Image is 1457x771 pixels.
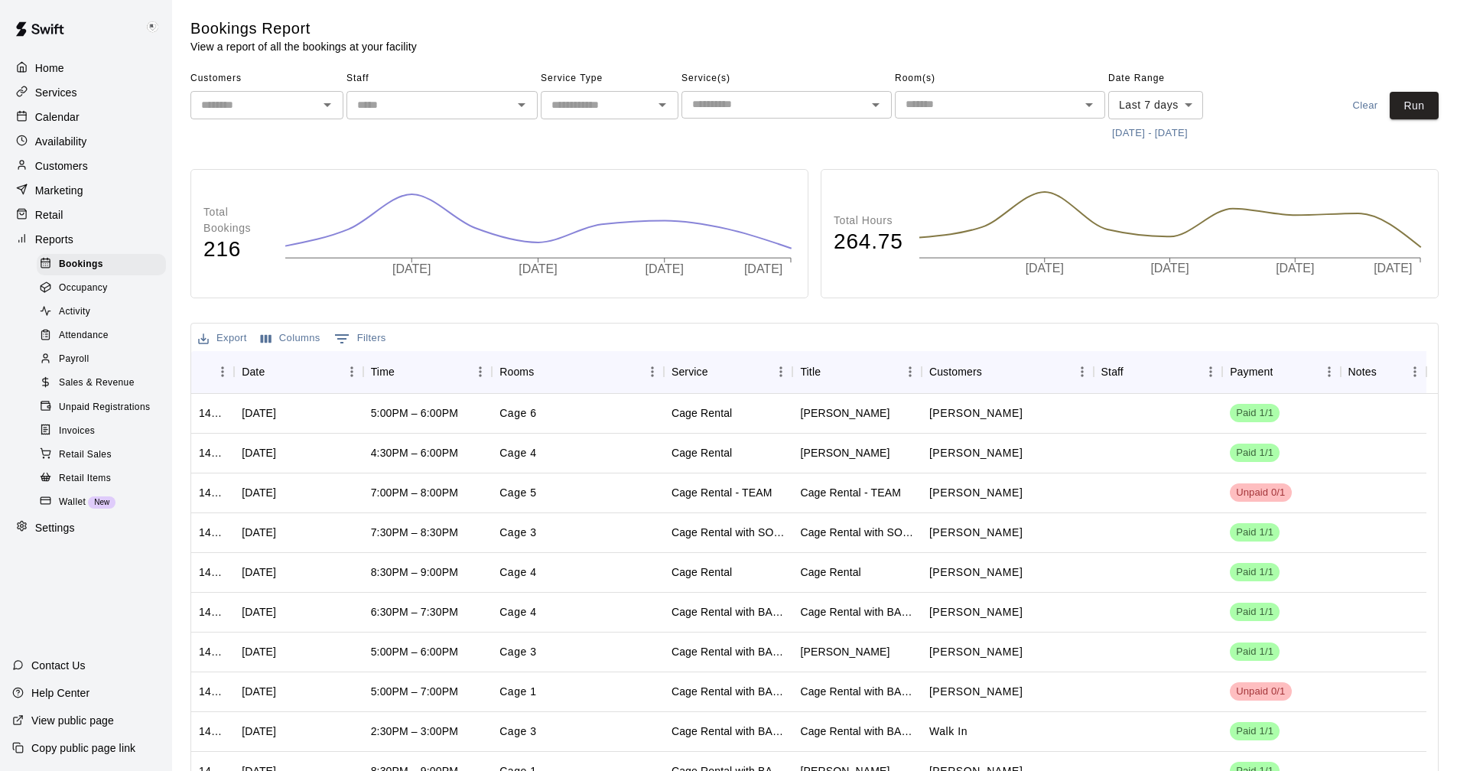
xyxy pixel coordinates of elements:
div: Has not paid: Adriel Fernandez [1230,682,1291,701]
p: Adriel Fernandez [929,684,1023,700]
button: Sort [265,361,286,382]
div: Cage Rental with BASEBALL Pitching Machine [800,684,914,699]
p: Zachary Cambier [929,445,1023,461]
div: Payment [1222,350,1340,393]
a: Payroll [37,348,172,372]
h4: 216 [203,236,269,263]
p: Mike Fiscus [929,604,1023,620]
div: Cage Rental [672,445,732,460]
p: Cage 3 [499,644,537,660]
button: Sort [1124,361,1145,382]
div: Notes [1341,350,1426,393]
p: Total Hours [834,213,903,229]
div: Retail Sales [37,444,166,466]
p: Cage 3 [499,525,537,541]
div: Service [664,350,793,393]
div: 8:30PM – 9:00PM [371,564,458,580]
span: Unpaid 0/1 [1230,685,1291,699]
p: Contact Us [31,658,86,673]
span: Retail Items [59,471,111,486]
tspan: [DATE] [1277,262,1315,275]
div: Keith Brooks [140,12,172,43]
button: Menu [641,360,664,383]
p: Cage 1 [499,684,537,700]
div: Wed, Sep 10, 2025 [242,525,276,540]
button: Menu [899,360,922,383]
a: Activity [37,301,172,324]
span: Activity [59,304,90,320]
a: Bookings [37,252,172,276]
div: Availability [12,130,160,153]
a: Home [12,57,160,80]
button: Menu [1318,360,1341,383]
h5: Bookings Report [190,18,417,39]
button: Menu [769,360,792,383]
p: Copy public page link [31,740,135,756]
p: Marketing [35,183,83,198]
div: Retail Items [37,468,166,490]
button: Sort [534,361,555,382]
div: 1419408 [199,485,226,500]
button: Show filters [330,327,390,351]
tspan: [DATE] [519,262,557,275]
p: Zachary Cambier [929,405,1023,421]
div: Thu, Sep 11, 2025 [242,445,276,460]
div: Date [242,350,265,393]
button: Sort [395,361,416,382]
button: Open [1078,94,1100,115]
p: Total Bookings [203,204,269,236]
span: Staff [346,67,538,91]
div: Payment [1230,350,1273,393]
p: Reports [35,232,73,247]
div: Zachary Cambier [800,445,889,460]
div: Wed, Sep 10, 2025 [242,604,276,620]
button: Sort [1377,361,1398,382]
div: 5:00PM – 6:00PM [371,405,458,421]
p: Cage 4 [499,564,537,581]
tspan: [DATE] [392,262,431,275]
button: Menu [211,360,234,383]
div: Activity [37,301,166,323]
div: Cage Rental with BASEBALL Pitching Machine [672,644,785,659]
div: Rooms [492,350,664,393]
div: Cage Rental [800,564,860,580]
a: Retail [12,203,160,226]
a: Settings [12,516,160,539]
p: Daniel Kim [929,644,1023,660]
a: Marketing [12,179,160,202]
a: Attendance [37,324,172,348]
a: Customers [12,155,160,177]
button: Menu [1199,360,1222,383]
div: Title [792,350,922,393]
div: Cage Rental with SOFTBALL Pitching Machine [800,525,914,540]
p: Help Center [31,685,89,701]
div: 1418162 [199,564,226,580]
div: Customers [929,350,982,393]
p: Services [35,85,77,100]
button: Sort [821,361,842,382]
span: Room(s) [895,67,1105,91]
p: Customers [35,158,88,174]
p: Cage 5 [499,485,537,501]
tspan: [DATE] [1151,262,1189,275]
tspan: [DATE] [1375,262,1413,275]
div: 1418012 [199,604,226,620]
div: Zachary Cambier [800,405,889,421]
div: 7:30PM – 8:30PM [371,525,458,540]
p: Walk In [929,724,968,740]
span: Paid 1/1 [1230,446,1280,460]
div: Date [234,350,363,393]
a: Reports [12,228,160,251]
button: Sort [199,361,220,382]
div: Has not paid: Sebastian Osuna [1230,483,1291,502]
div: 1419418 [199,445,226,460]
p: Sebastian Osuna [929,485,1023,501]
div: Attendance [37,325,166,346]
p: Cage 4 [499,445,537,461]
span: Unpaid Registrations [59,400,150,415]
div: Invoices [37,421,166,442]
p: View a report of all the bookings at your facility [190,39,417,54]
p: Cage 3 [499,724,537,740]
